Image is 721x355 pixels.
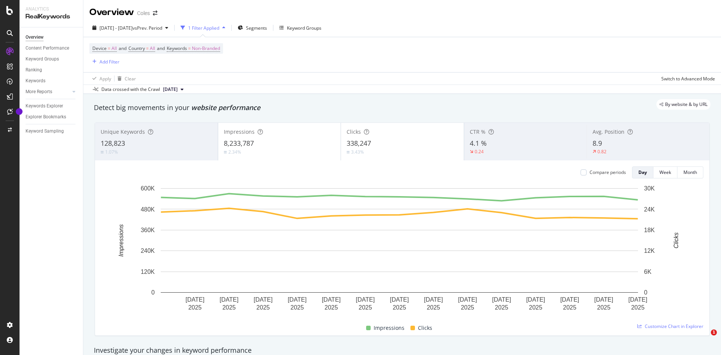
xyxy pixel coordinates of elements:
[347,128,361,135] span: Clicks
[347,151,350,153] img: Equal
[656,99,710,110] div: legacy label
[119,45,127,51] span: and
[228,149,241,155] div: 2.34%
[359,304,372,311] text: 2025
[153,11,157,16] div: arrow-right-arrow-left
[89,6,134,19] div: Overview
[638,169,647,175] div: Day
[16,108,23,115] div: Tooltip anchor
[644,206,655,212] text: 24K
[26,113,78,121] a: Explorer Bookmarks
[418,323,432,332] span: Clicks
[101,184,698,315] svg: A chart.
[163,86,178,93] span: 2025 Sep. 6th
[137,9,150,17] div: Coles
[26,44,78,52] a: Content Performance
[288,296,306,303] text: [DATE]
[224,128,255,135] span: Impressions
[157,45,165,51] span: and
[677,166,703,178] button: Month
[644,248,655,254] text: 12K
[461,304,474,311] text: 2025
[26,66,78,74] a: Ranking
[563,304,576,311] text: 2025
[178,22,228,34] button: 1 Filter Applied
[26,88,52,96] div: More Reports
[26,66,42,74] div: Ranking
[683,169,697,175] div: Month
[458,296,477,303] text: [DATE]
[150,43,155,54] span: All
[100,25,133,31] span: [DATE] - [DATE]
[108,45,110,51] span: =
[141,206,155,212] text: 480K
[100,76,111,82] div: Apply
[89,22,171,34] button: [DATE] - [DATE]vsPrev. Period
[141,185,155,192] text: 600K
[26,12,77,21] div: RealKeywords
[593,128,624,135] span: Avg. Position
[92,45,107,51] span: Device
[146,45,149,51] span: =
[287,25,321,31] div: Keyword Groups
[125,76,136,82] div: Clear
[351,149,364,155] div: 3.43%
[101,128,145,135] span: Unique Keywords
[597,148,606,155] div: 0.82
[224,139,254,148] span: 8,233,787
[659,169,671,175] div: Week
[526,296,545,303] text: [DATE]
[100,59,119,65] div: Add Filter
[26,88,70,96] a: More Reports
[26,102,78,110] a: Keywords Explorer
[101,139,125,148] span: 128,823
[26,113,66,121] div: Explorer Bookmarks
[141,269,155,275] text: 120K
[89,57,119,66] button: Add Filter
[115,73,136,85] button: Clear
[644,227,655,233] text: 18K
[644,185,655,192] text: 30K
[661,76,715,82] div: Switch to Advanced Mode
[246,25,267,31] span: Segments
[637,323,703,329] a: Customize Chart in Explorer
[631,304,645,311] text: 2025
[291,304,304,311] text: 2025
[593,139,602,148] span: 8.9
[222,304,236,311] text: 2025
[347,139,371,148] span: 338,247
[192,43,220,54] span: Non-Branded
[632,166,653,178] button: Day
[186,296,204,303] text: [DATE]
[695,329,713,347] iframe: Intercom live chat
[645,323,703,329] span: Customize Chart in Explorer
[188,45,191,51] span: =
[89,73,111,85] button: Apply
[658,73,715,85] button: Switch to Advanced Mode
[224,151,227,153] img: Equal
[276,22,324,34] button: Keyword Groups
[188,304,202,311] text: 2025
[470,139,487,148] span: 4.1 %
[324,304,338,311] text: 2025
[492,296,511,303] text: [DATE]
[424,296,443,303] text: [DATE]
[711,329,717,335] span: 1
[101,86,160,93] div: Data crossed with the Crawl
[665,102,707,107] span: By website & by URL
[644,269,652,275] text: 6K
[105,149,118,155] div: 1.07%
[560,296,579,303] text: [DATE]
[26,33,44,41] div: Overview
[141,248,155,254] text: 240K
[673,233,679,249] text: Clicks
[128,45,145,51] span: Country
[26,127,78,135] a: Keyword Sampling
[26,55,78,63] a: Keyword Groups
[495,304,508,311] text: 2025
[590,169,626,175] div: Compare periods
[393,304,406,311] text: 2025
[475,148,484,155] div: 0.24
[26,33,78,41] a: Overview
